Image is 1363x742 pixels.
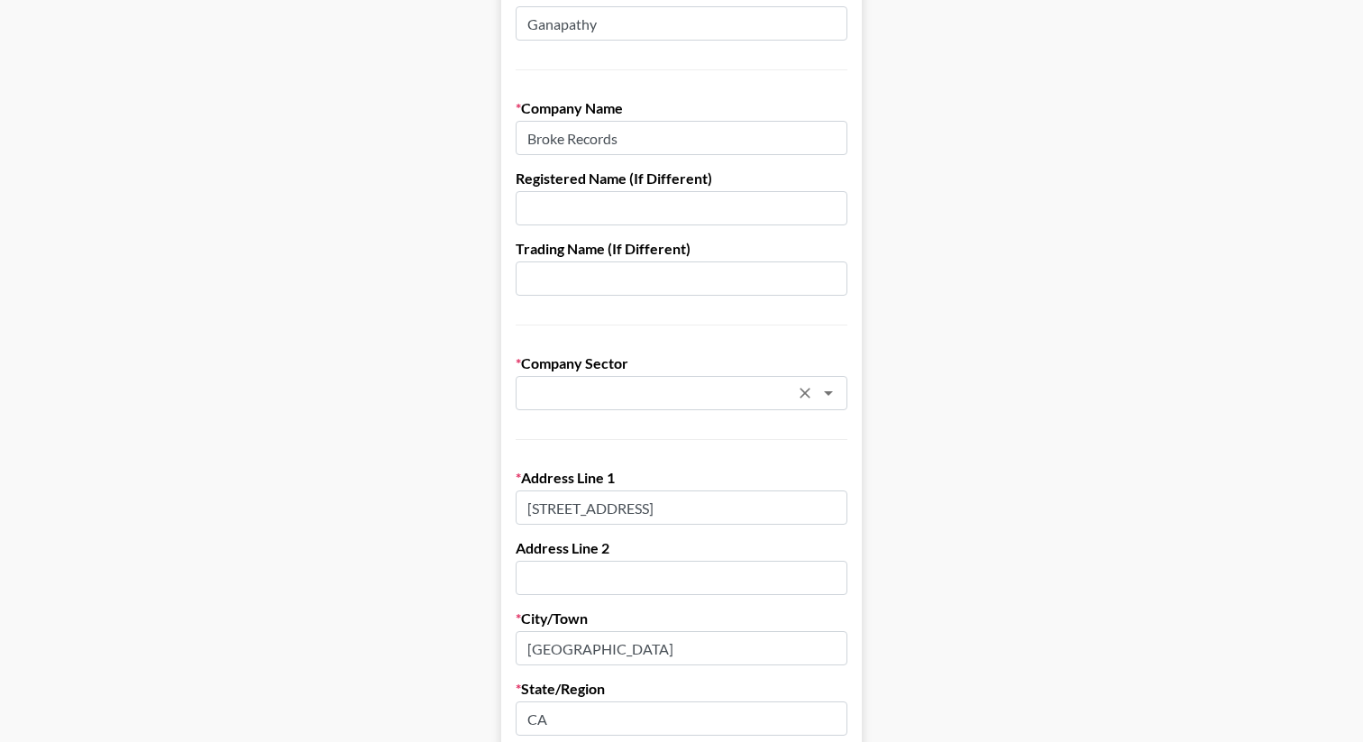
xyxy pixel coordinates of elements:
label: State/Region [516,680,847,698]
label: Trading Name (If Different) [516,240,847,258]
button: Clear [792,380,818,406]
label: Address Line 1 [516,469,847,487]
label: Company Sector [516,354,847,372]
label: Registered Name (If Different) [516,169,847,188]
label: City/Town [516,609,847,627]
button: Open [816,380,841,406]
label: Address Line 2 [516,539,847,557]
label: Company Name [516,99,847,117]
